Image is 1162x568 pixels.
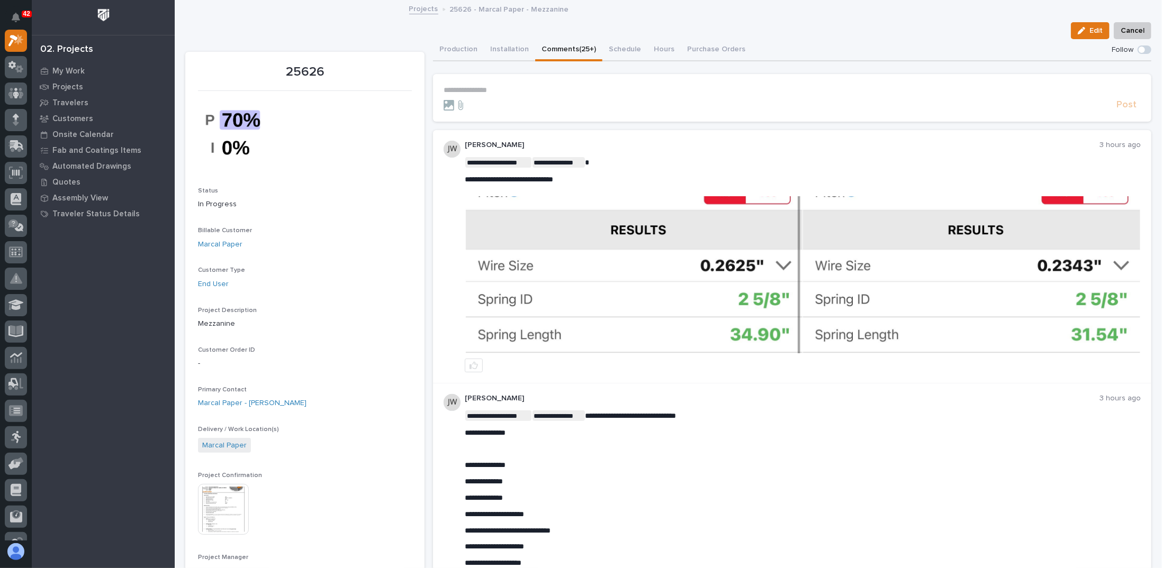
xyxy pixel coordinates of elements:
[198,267,245,273] span: Customer Type
[465,394,1100,403] p: [PERSON_NAME]
[681,39,752,61] button: Purchase Orders
[465,141,1100,150] p: [PERSON_NAME]
[1112,99,1141,111] button: Post
[1100,141,1141,150] p: 3 hours ago
[32,190,175,206] a: Assembly View
[32,142,175,158] a: Fab and Coatings Items
[602,39,647,61] button: Schedule
[52,162,131,171] p: Automated Drawings
[198,239,242,250] a: Marcal Paper
[1121,24,1145,37] span: Cancel
[1100,394,1141,403] p: 3 hours ago
[32,158,175,174] a: Automated Drawings
[32,206,175,222] a: Traveler Status Details
[52,146,141,155] p: Fab and Coatings Items
[198,65,412,80] p: 25626
[52,194,108,203] p: Assembly View
[52,67,85,76] p: My Work
[484,39,535,61] button: Installation
[647,39,681,61] button: Hours
[198,472,262,479] span: Project Confirmation
[198,318,412,329] p: Mezzanine
[5,6,27,29] button: Notifications
[32,95,175,111] a: Travelers
[23,10,30,17] p: 42
[13,13,27,30] div: Notifications42
[52,209,140,219] p: Traveler Status Details
[433,39,484,61] button: Production
[94,5,113,25] img: Workspace Logo
[198,227,252,234] span: Billable Customer
[40,44,93,56] div: 02. Projects
[198,199,412,210] p: In Progress
[1112,45,1133,54] p: Follow
[198,307,257,314] span: Project Description
[198,398,307,409] a: Marcal Paper - [PERSON_NAME]
[5,540,27,563] button: users-avatar
[32,63,175,79] a: My Work
[198,426,279,433] span: Delivery / Work Location(s)
[450,3,569,14] p: 25626 - Marcal Paper - Mezzanine
[32,111,175,126] a: Customers
[32,126,175,142] a: Onsite Calendar
[1116,99,1137,111] span: Post
[198,554,248,561] span: Project Manager
[52,83,83,92] p: Projects
[52,98,88,108] p: Travelers
[52,130,114,140] p: Onsite Calendar
[198,279,229,290] a: End User
[1089,26,1103,35] span: Edit
[52,114,93,124] p: Customers
[1071,22,1110,39] button: Edit
[32,79,175,95] a: Projects
[198,97,277,170] img: 4tjjpSY7NpH1caAnSkAw5W80ruSSgTdyfzap-5mzeXU
[32,174,175,190] a: Quotes
[198,347,255,353] span: Customer Order ID
[198,188,218,194] span: Status
[1114,22,1151,39] button: Cancel
[409,2,438,14] a: Projects
[198,358,412,369] p: -
[52,178,80,187] p: Quotes
[202,440,247,451] a: Marcal Paper
[535,39,602,61] button: Comments (25+)
[198,387,247,393] span: Primary Contact
[465,359,483,372] button: like this post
